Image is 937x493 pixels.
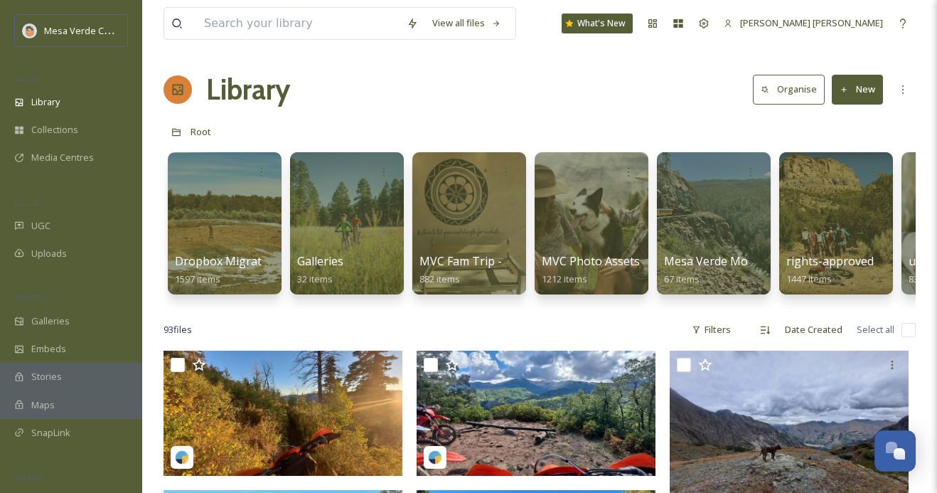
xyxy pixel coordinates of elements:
[297,272,333,285] span: 32 items
[197,8,400,39] input: Search your library
[786,255,874,285] a: rights-approved1447 items
[428,450,442,465] img: snapsea-logo.png
[562,14,633,33] a: What's New
[832,75,883,104] button: New
[31,342,66,356] span: Embeds
[417,351,655,476] img: lordwhittyworth-18094781527664226.jpg
[44,23,132,37] span: Mesa Verde Country
[297,255,343,285] a: Galleries32 items
[31,314,70,328] span: Galleries
[297,253,343,269] span: Galleries
[164,323,192,336] span: 93 file s
[786,272,832,285] span: 1447 items
[857,323,894,336] span: Select all
[664,255,884,285] a: Mesa Verde Moments (QR Code Uploads)67 items
[874,430,916,472] button: Open Chat
[778,316,850,344] div: Date Created
[753,75,832,104] a: Organise
[31,95,60,109] span: Library
[31,370,62,383] span: Stories
[31,247,67,260] span: Uploads
[23,23,37,38] img: MVC%20SnapSea%20logo%20%281%29.png
[14,472,43,482] span: SOCIALS
[717,9,890,37] a: [PERSON_NAME] [PERSON_NAME]
[31,151,94,164] span: Media Centres
[31,219,50,233] span: UGC
[419,255,542,285] a: MVC Fam Trip - [DATE]882 items
[175,450,189,465] img: snapsea-logo.png
[685,316,738,344] div: Filters
[664,272,700,285] span: 67 items
[419,253,542,269] span: MVC Fam Trip - [DATE]
[206,68,290,111] a: Library
[14,197,45,208] span: COLLECT
[753,75,825,104] button: Organise
[542,272,587,285] span: 1212 items
[164,351,402,476] img: lordwhittyworth-17862280554473561.jpg
[31,123,78,137] span: Collections
[14,73,39,84] span: MEDIA
[175,272,220,285] span: 1597 items
[542,255,640,285] a: MVC Photo Assets1212 items
[542,253,640,269] span: MVC Photo Assets
[419,272,460,285] span: 882 items
[175,253,279,269] span: Dropbox Migration
[14,292,47,303] span: WIDGETS
[740,16,883,29] span: [PERSON_NAME] [PERSON_NAME]
[191,125,211,138] span: Root
[786,253,874,269] span: rights-approved
[191,123,211,140] a: Root
[425,9,508,37] a: View all files
[31,426,70,440] span: SnapLink
[31,398,55,412] span: Maps
[664,253,884,269] span: Mesa Verde Moments (QR Code Uploads)
[175,255,279,285] a: Dropbox Migration1597 items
